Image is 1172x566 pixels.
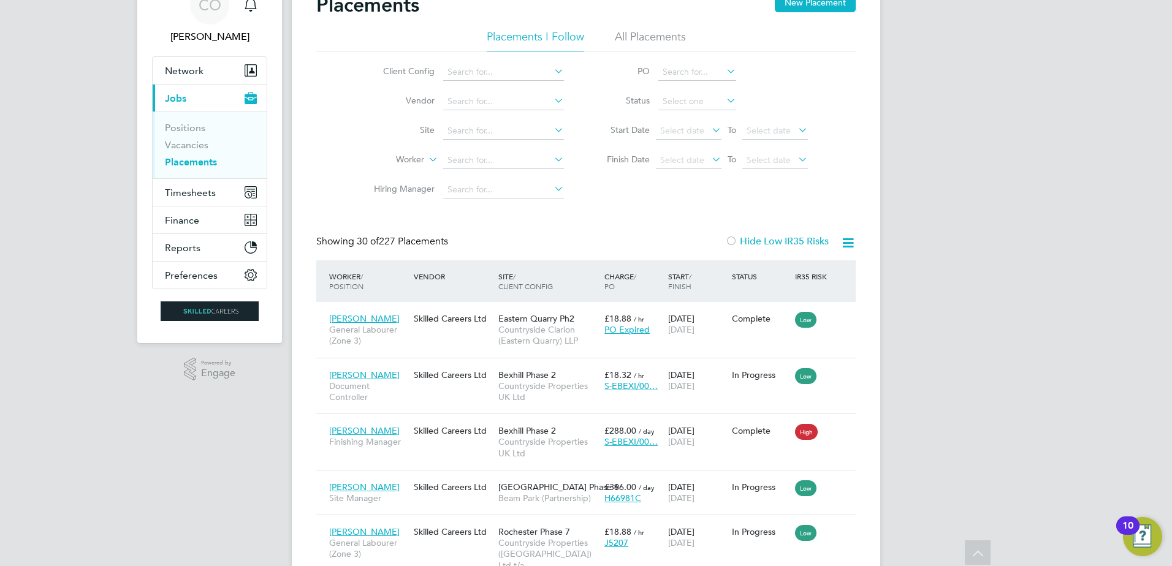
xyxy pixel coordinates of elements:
[498,436,598,458] span: Countryside Properties UK Ltd
[329,492,408,504] span: Site Manager
[658,64,736,81] input: Search for...
[326,519,856,530] a: [PERSON_NAME]General Labourer (Zone 3)Skilled Careers LtdRochester Phase 7Countryside Properties ...
[357,235,379,247] span: 30 of
[165,65,204,77] span: Network
[364,183,435,194] label: Hiring Manager
[487,29,584,51] li: Placements I Follow
[795,480,816,496] span: Low
[411,265,495,287] div: Vendor
[165,92,186,104] span: Jobs
[732,369,790,380] div: In Progress
[660,125,704,136] span: Select date
[153,111,267,178] div: Jobs
[326,418,856,429] a: [PERSON_NAME]Finishing ManagerSkilled Careers LtdBexhill Phase 2Countryside Properties UK Ltd£288...
[498,492,598,504] span: Beam Park (Partnership)
[724,122,740,138] span: To
[595,95,650,106] label: Status
[1122,526,1133,541] div: 10
[326,363,856,373] a: [PERSON_NAME]Document ControllerSkilled Careers LtdBexhill Phase 2Countryside Properties UK Ltd£1...
[165,156,217,168] a: Placements
[153,85,267,111] button: Jobs
[747,154,791,165] span: Select date
[354,154,424,166] label: Worker
[165,242,200,254] span: Reports
[329,425,400,436] span: [PERSON_NAME]
[153,234,267,261] button: Reports
[795,368,816,384] span: Low
[498,526,570,537] span: Rochester Phase 7
[595,66,650,77] label: PO
[329,324,408,346] span: General Labourer (Zone 3)
[595,154,650,165] label: Finish Date
[443,123,564,140] input: Search for...
[732,481,790,492] div: In Progress
[411,363,495,387] div: Skilled Careers Ltd
[329,369,400,380] span: [PERSON_NAME]
[795,312,816,328] span: Low
[634,527,644,537] span: / hr
[329,481,400,492] span: [PERSON_NAME]
[165,214,199,226] span: Finance
[604,380,658,391] span: S-EBEXI/00…
[668,324,694,335] span: [DATE]
[165,122,205,134] a: Positions
[732,425,790,436] div: Complete
[658,93,736,110] input: Select one
[411,419,495,442] div: Skilled Careers Ltd
[725,235,829,247] label: Hide Low IR35 Risks
[795,424,818,440] span: High
[498,369,556,380] span: Bexhill Phase 2
[729,265,793,287] div: Status
[443,64,564,81] input: Search for...
[326,306,856,317] a: [PERSON_NAME]General Labourer (Zone 3)Skilled Careers LtdEastern Quarry Ph2Countryside Clarion (E...
[634,314,644,323] span: / hr
[443,181,564,198] input: Search for...
[639,483,655,492] span: / day
[604,369,631,380] span: £18.32
[152,29,267,44] span: Craig O'Donovan
[165,270,218,281] span: Preferences
[1123,517,1162,556] button: Open Resource Center, 10 new notifications
[795,525,816,541] span: Low
[165,139,208,151] a: Vacancies
[724,151,740,167] span: To
[668,537,694,548] span: [DATE]
[329,526,400,537] span: [PERSON_NAME]
[665,363,729,398] div: [DATE]
[329,380,408,402] span: Document Controller
[665,265,729,297] div: Start
[443,152,564,169] input: Search for...
[184,358,236,381] a: Powered byEngage
[601,265,665,297] div: Charge
[411,475,495,499] div: Skilled Careers Ltd
[595,124,650,135] label: Start Date
[201,368,235,379] span: Engage
[326,265,411,297] div: Worker
[604,526,631,537] span: £18.88
[668,436,694,447] span: [DATE]
[201,358,235,368] span: Powered by
[615,29,686,51] li: All Placements
[792,265,834,287] div: IR35 Risk
[329,313,400,324] span: [PERSON_NAME]
[498,380,598,402] span: Countryside Properties UK Ltd
[498,324,598,346] span: Countryside Clarion (Eastern Quarry) LLP
[498,481,619,492] span: [GEOGRAPHIC_DATA] Phase 6
[411,520,495,543] div: Skilled Careers Ltd
[152,301,267,321] a: Go to home page
[747,125,791,136] span: Select date
[153,262,267,289] button: Preferences
[604,537,628,548] span: J5207
[153,206,267,233] button: Finance
[329,271,363,291] span: / Position
[153,57,267,84] button: Network
[329,537,408,559] span: General Labourer (Zone 3)
[326,475,856,485] a: [PERSON_NAME]Site ManagerSkilled Careers Ltd[GEOGRAPHIC_DATA] Phase 6Beam Park (Partnership)£396....
[668,380,694,391] span: [DATE]
[153,179,267,206] button: Timesheets
[357,235,448,247] span: 227 Placements
[364,124,435,135] label: Site
[660,154,704,165] span: Select date
[634,371,644,380] span: / hr
[639,426,655,436] span: / day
